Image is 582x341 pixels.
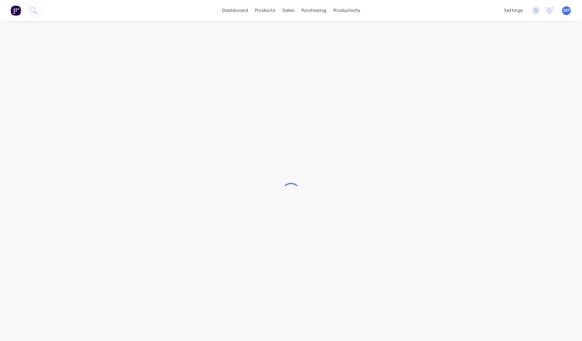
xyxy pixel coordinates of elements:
a: dashboard [219,5,251,16]
div: products [251,5,279,16]
div: productivity [330,5,364,16]
div: purchasing [298,5,330,16]
img: Factory [10,5,21,16]
div: sales [279,5,298,16]
div: settings [501,5,527,16]
span: MP [563,7,570,14]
